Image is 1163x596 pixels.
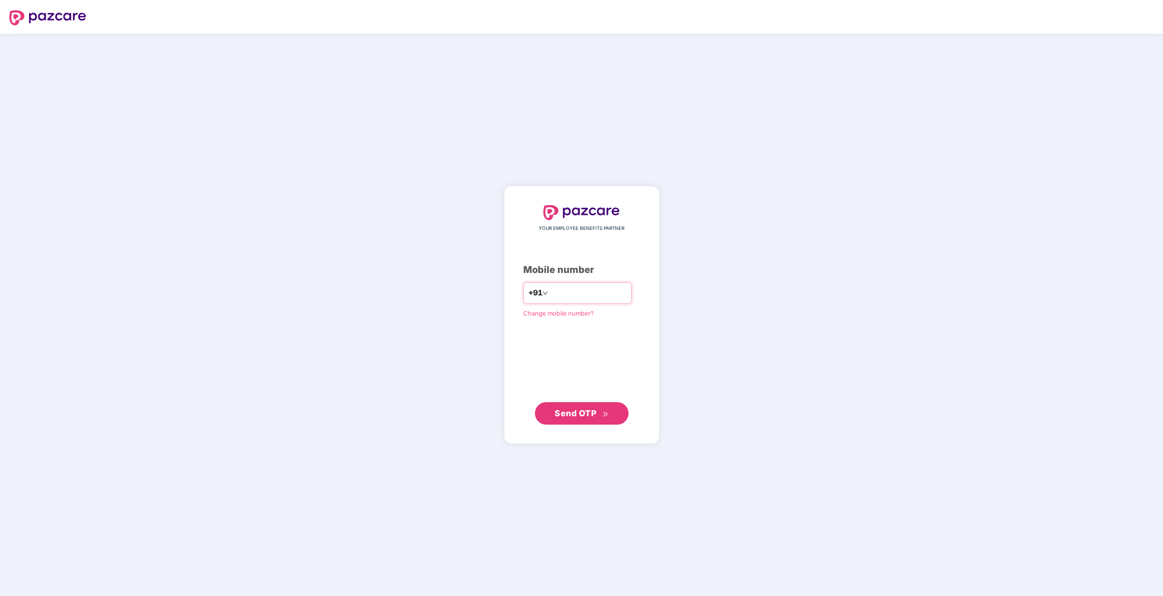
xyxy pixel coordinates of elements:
img: logo [9,10,86,25]
img: logo [543,205,620,220]
span: down [542,290,548,296]
span: double-right [602,411,608,417]
button: Send OTPdouble-right [535,402,629,425]
a: Change mobile number? [523,309,594,317]
div: Mobile number [523,263,640,277]
span: YOUR EMPLOYEE BENEFITS PARTNER [539,225,624,232]
span: +91 [528,287,542,299]
span: Send OTP [555,408,596,418]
